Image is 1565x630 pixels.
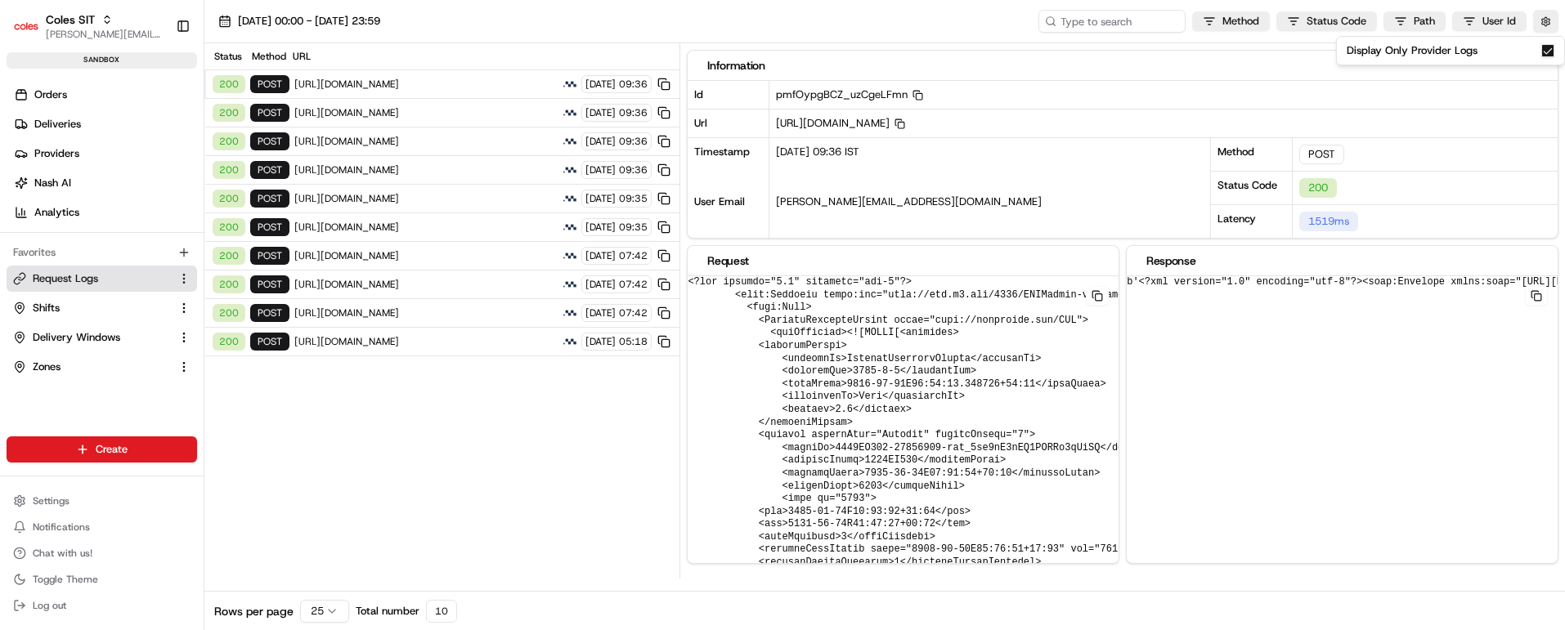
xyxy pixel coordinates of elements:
[294,192,557,205] span: [URL][DOMAIN_NAME]
[33,237,125,253] span: Knowledge Base
[294,106,557,119] span: [URL][DOMAIN_NAME]
[562,219,578,235] img: Microlise
[214,603,294,619] span: Rows per page
[1299,145,1344,164] div: POST
[250,190,289,208] div: POST
[585,192,616,205] span: [DATE]
[776,87,923,101] span: pmfOypgBCZ_uzCgeLFmn
[249,50,288,63] div: Method
[7,594,197,617] button: Log out
[96,442,128,457] span: Create
[776,116,905,130] span: [URL][DOMAIN_NAME]
[211,50,244,63] div: Status
[213,218,245,236] div: 200
[619,249,648,262] span: 07:42
[7,295,197,321] button: Shifts
[1383,11,1446,31] button: Path
[13,360,171,374] a: Zones
[278,161,298,181] button: Start new chat
[7,239,197,266] div: Favorites
[585,249,616,262] span: [DATE]
[250,75,289,93] div: POST
[16,16,49,49] img: Nash
[7,489,197,512] button: Settings
[13,271,171,286] a: Request Logs
[1347,43,1478,58] label: Display Only Provider Logs
[426,600,457,623] div: 10
[619,192,648,205] span: 09:35
[250,132,289,150] div: POST
[619,106,648,119] span: 09:36
[250,218,289,236] div: POST
[7,111,204,137] a: Deliveries
[619,221,648,234] span: 09:35
[33,360,61,374] span: Zones
[213,333,245,351] div: 200
[1482,14,1516,29] span: User Id
[619,306,648,319] span: 07:42
[33,301,60,315] span: Shifts
[688,81,769,109] div: Id
[562,105,578,121] img: Microlise
[7,568,197,591] button: Toggle Theme
[33,547,92,560] span: Chat with us!
[7,7,169,46] button: Coles SITColes SIT[PERSON_NAME][EMAIL_ADDRESS][PERSON_NAME][PERSON_NAME][DOMAIN_NAME]
[1299,178,1337,198] div: 200
[213,75,245,93] div: 200
[33,573,98,586] span: Toggle Theme
[585,335,616,348] span: [DATE]
[294,163,557,176] span: [URL][DOMAIN_NAME]
[16,156,46,185] img: 1736555255976-a54dd68f-1ca7-489b-9aae-adbdc363a1c4
[33,599,66,612] span: Log out
[7,170,204,196] a: Nash AI
[585,135,616,148] span: [DATE]
[1211,204,1293,238] div: Latency
[250,304,289,322] div: POST
[213,275,245,293] div: 200
[7,354,197,380] button: Zones
[56,172,207,185] div: We're available if you need us!
[1307,14,1366,29] span: Status Code
[562,248,578,264] img: Microlise
[7,82,204,108] a: Orders
[294,135,557,148] span: [URL][DOMAIN_NAME]
[211,10,388,33] button: [DATE] 00:00 - [DATE] 23:59
[294,278,557,291] span: [URL][DOMAIN_NAME]
[33,494,70,507] span: Settings
[250,247,289,265] div: POST
[562,190,578,207] img: Microlise
[585,78,616,91] span: [DATE]
[115,276,198,289] a: Powered byPylon
[213,132,245,150] div: 200
[585,278,616,291] span: [DATE]
[13,301,171,315] a: Shifts
[585,106,616,119] span: [DATE]
[585,163,616,176] span: [DATE]
[294,249,557,262] span: [URL][DOMAIN_NAME]
[132,230,269,260] a: 💻API Documentation
[10,230,132,260] a: 📗Knowledge Base
[34,205,79,220] span: Analytics
[213,190,245,208] div: 200
[16,65,298,92] p: Welcome 👋
[7,52,197,69] div: sandbox
[34,117,81,132] span: Deliveries
[250,161,289,179] div: POST
[7,324,197,351] button: Delivery Windows
[619,135,648,148] span: 09:36
[562,276,578,293] img: Microlise
[7,266,197,292] button: Request Logs
[769,138,1209,188] div: [DATE] 09:36 IST
[1414,14,1435,29] span: Path
[163,277,198,289] span: Pylon
[619,78,648,91] span: 09:36
[7,436,197,462] button: Create
[34,146,79,161] span: Providers
[707,57,1538,74] div: Information
[294,221,557,234] span: [URL][DOMAIN_NAME]
[707,252,1099,269] div: Request
[56,156,268,172] div: Start new chat
[688,138,769,188] div: Timestamp
[13,13,39,39] img: Coles SIT
[46,11,95,28] span: Coles SIT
